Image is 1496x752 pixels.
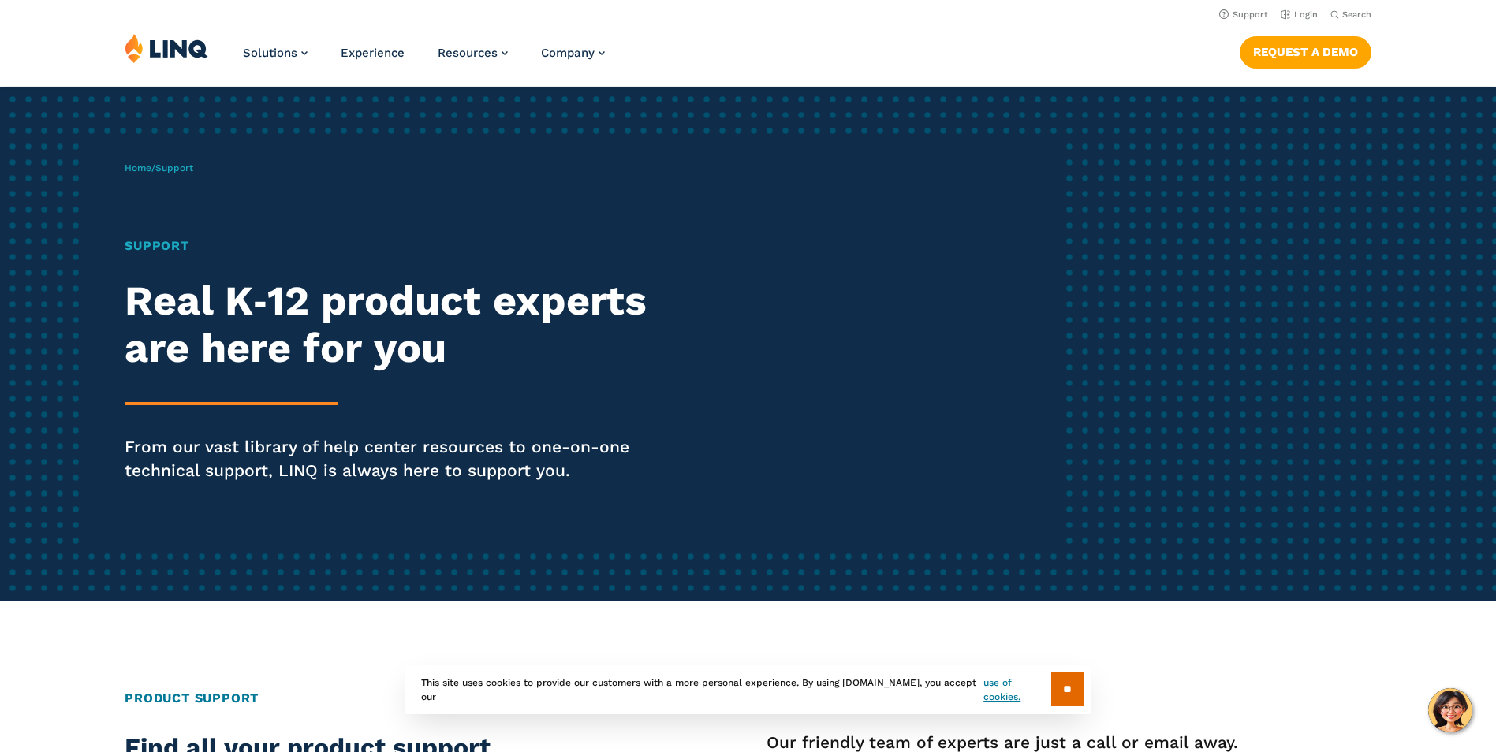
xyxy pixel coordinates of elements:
a: Request a Demo [1240,36,1371,68]
button: Hello, have a question? Let’s chat. [1428,688,1472,732]
a: Company [541,46,605,60]
a: Experience [341,46,405,60]
span: Company [541,46,595,60]
a: Support [1219,9,1268,20]
span: Search [1342,9,1371,20]
a: Solutions [243,46,308,60]
nav: Primary Navigation [243,33,605,85]
a: Resources [438,46,508,60]
a: use of cookies. [983,676,1050,704]
span: Support [155,162,193,173]
h2: Real K‑12 product experts are here for you [125,277,701,372]
a: Login [1281,9,1318,20]
h2: Product Support [125,689,1371,708]
span: / [125,162,193,173]
h1: Support [125,236,701,255]
span: Solutions [243,46,297,60]
div: This site uses cookies to provide our customers with a more personal experience. By using [DOMAIN... [405,665,1091,714]
nav: Button Navigation [1240,33,1371,68]
img: LINQ | K‑12 Software [125,33,208,63]
button: Open Search Bar [1330,9,1371,20]
span: Resources [438,46,498,60]
a: Home [125,162,151,173]
p: From our vast library of help center resources to one-on-one technical support, LINQ is always he... [125,435,701,482]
